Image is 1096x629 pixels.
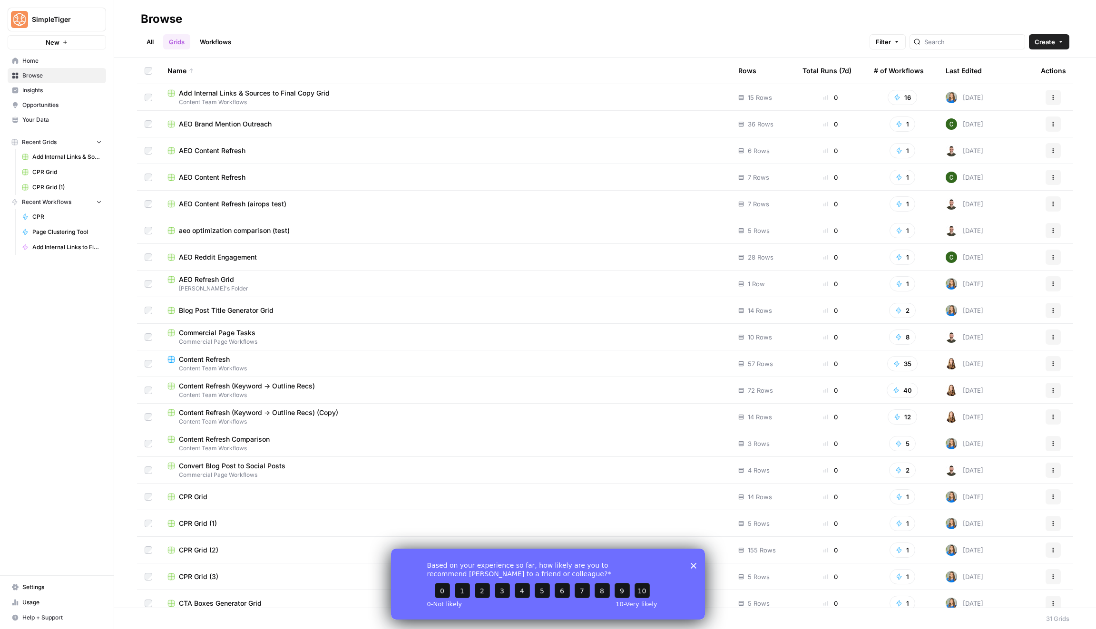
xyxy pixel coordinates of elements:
[167,306,723,315] a: Blog Post Title Generator Grid
[946,145,983,156] div: [DATE]
[167,88,723,106] a: Add Internal Links & Sources to Final Copy GridContent Team Workflows
[141,11,182,27] div: Browse
[946,438,957,449] img: 57pqjeemi2nd7qi7uenxir8d7ni4
[748,252,773,262] span: 28 Rows
[8,53,106,68] a: Home
[890,170,915,185] button: 1
[391,549,705,619] iframe: Survey from AirOps
[1041,58,1066,84] div: Actions
[802,465,859,475] div: 0
[179,572,218,581] span: CPR Grid (3)
[876,37,891,47] span: Filter
[946,172,983,183] div: [DATE]
[738,58,756,84] div: Rows
[946,464,983,476] div: [DATE]
[167,471,723,479] span: Commercial Page Workflows
[946,225,957,236] img: 8g6cbheko4i4a0getune21vnip1e
[179,199,286,209] span: AEO Content Refresh (airops test)
[802,332,859,342] div: 0
[167,381,723,399] a: Content Refresh (Keyword -> Outline Recs)Content Team Workflows
[32,153,102,161] span: Add Internal Links & Sources to Final Copy Grid
[167,328,723,346] a: Commercial Page TasksCommercial Page Workflows
[946,198,983,210] div: [DATE]
[890,223,915,238] button: 1
[802,545,859,555] div: 0
[8,8,106,31] button: Workspace: SimpleTiger
[870,34,906,49] button: Filter
[22,198,71,206] span: Recent Workflows
[167,173,723,182] a: AEO Content Refresh
[946,491,957,503] img: 57pqjeemi2nd7qi7uenxir8d7ni4
[22,101,102,109] span: Opportunities
[167,599,723,608] a: CTA Boxes Generator Grid
[748,599,770,608] span: 5 Rows
[8,97,106,113] a: Opportunities
[946,252,983,263] div: [DATE]
[890,516,915,531] button: 1
[946,92,983,103] div: [DATE]
[167,98,723,106] span: Content Team Workflows
[890,542,915,558] button: 1
[946,518,983,529] div: [DATE]
[748,359,773,368] span: 57 Rows
[167,199,723,209] a: AEO Content Refresh (airops test)
[46,38,59,47] span: New
[946,92,957,103] img: 57pqjeemi2nd7qi7uenxir8d7ni4
[167,408,723,426] a: Content Refresh (Keyword -> Outline Recs) (Copy)Content Team Workflows
[8,112,106,127] a: Your Data
[802,173,859,182] div: 0
[946,118,957,130] img: 14qrvic887bnlg6dzgoj39zarp80
[179,519,217,528] span: CPR Grid (1)
[946,598,983,609] div: [DATE]
[946,544,983,556] div: [DATE]
[179,88,330,98] span: Add Internal Links & Sources to Final Copy Grid
[748,226,770,235] span: 5 Rows
[167,146,723,155] a: AEO Content Refresh
[8,610,106,625] button: Help + Support
[890,276,915,291] button: 1
[946,225,983,236] div: [DATE]
[946,464,957,476] img: 8g6cbheko4i4a0getune21vnip1e
[8,195,106,209] button: Recent Workflows
[946,172,957,183] img: 14qrvic887bnlg6dzgoj39zarp80
[179,252,257,262] span: AEO Reddit Engagement
[167,355,723,373] a: Content RefreshContent Team Workflows
[890,250,915,265] button: 1
[179,461,285,471] span: Convert Blog Post to Social Posts
[167,119,723,129] a: AEO Brand Mention Outreach
[179,119,272,129] span: AEO Brand Mention Outreach
[889,436,916,451] button: 5
[946,145,957,156] img: 8g6cbheko4i4a0getune21vnip1e
[802,119,859,129] div: 0
[1029,34,1069,49] button: Create
[946,571,983,582] div: [DATE]
[167,572,723,581] a: CPR Grid (3)
[179,599,262,608] span: CTA Boxes Generator Grid
[802,439,859,448] div: 0
[22,613,102,622] span: Help + Support
[887,356,918,371] button: 35
[179,275,234,284] span: AEO Refresh Grid
[946,331,983,343] div: [DATE]
[32,213,102,221] span: CPR
[167,444,723,453] span: Content Team Workflows
[18,240,106,255] a: Add Internal Links to Final Copy
[946,598,957,609] img: 57pqjeemi2nd7qi7uenxir8d7ni4
[748,412,772,422] span: 14 Rows
[946,58,982,84] div: Last Edited
[802,412,859,422] div: 0
[22,116,102,124] span: Your Data
[890,196,915,212] button: 1
[748,439,770,448] span: 3 Rows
